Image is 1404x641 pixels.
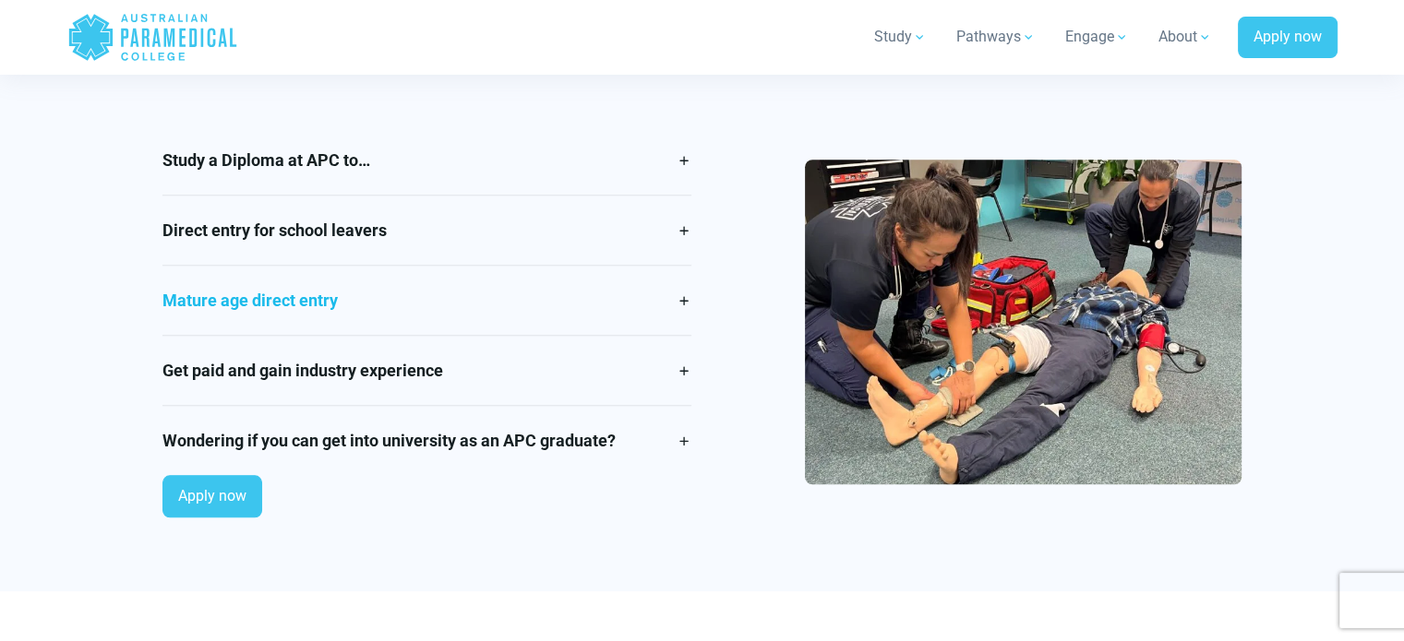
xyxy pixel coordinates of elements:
a: Pathways [945,11,1047,63]
a: Apply now [162,475,262,517]
a: Apply now [1238,17,1338,59]
a: Engage [1054,11,1140,63]
a: Get paid and gain industry experience [162,336,691,405]
a: Wondering if you can get into university as an APC graduate? [162,406,691,475]
a: About [1147,11,1223,63]
a: Study [863,11,938,63]
a: Study a Diploma at APC to… [162,125,691,195]
a: Direct entry for school leavers [162,196,691,265]
a: Mature age direct entry [162,266,691,335]
a: Australian Paramedical College [67,7,238,67]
